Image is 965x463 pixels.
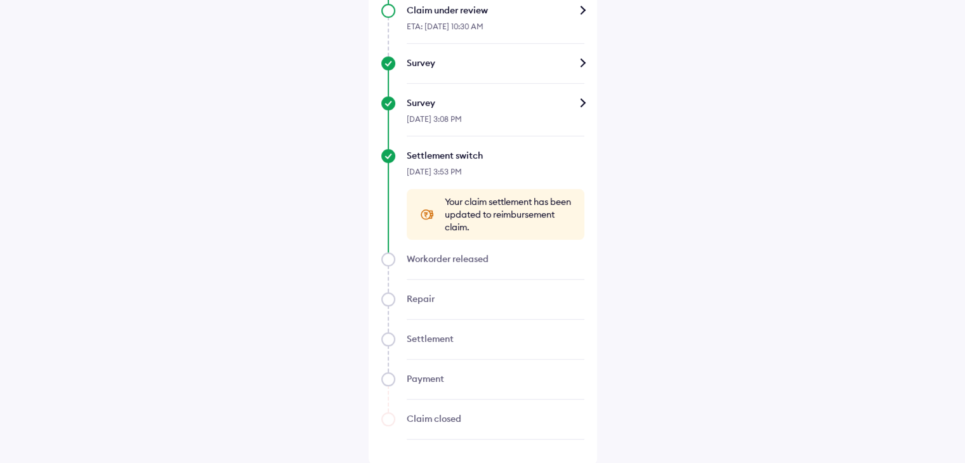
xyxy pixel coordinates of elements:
div: Settlement [407,332,584,345]
span: Your claim settlement has been updated to reimbursement claim. [445,195,572,233]
div: [DATE] 3:53 PM [407,162,584,189]
div: Survey [407,56,584,69]
div: Payment [407,372,584,385]
div: Workorder released [407,252,584,265]
div: Settlement switch [407,149,584,162]
div: Repair [407,292,584,305]
div: Claim closed [407,412,584,425]
div: [DATE] 3:08 PM [407,109,584,136]
div: Claim under review [407,4,584,16]
div: Survey [407,96,584,109]
div: ETA: [DATE] 10:30 AM [407,16,584,44]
